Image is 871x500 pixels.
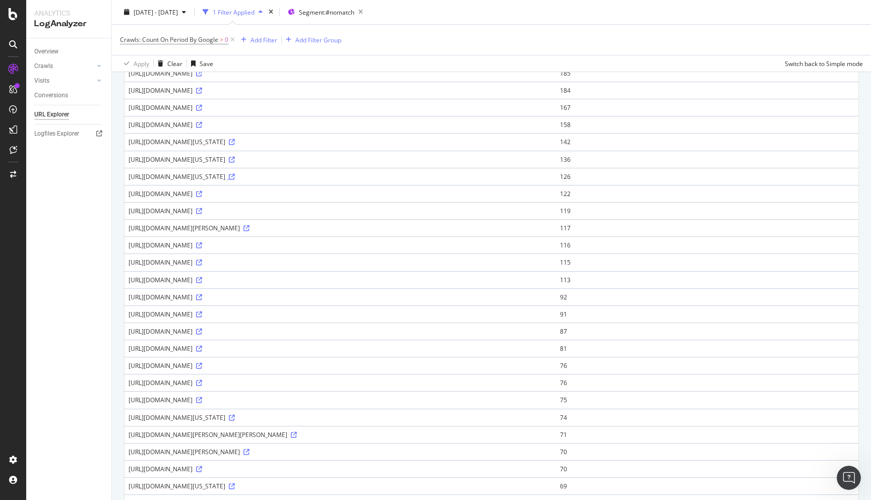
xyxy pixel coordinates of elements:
[34,76,94,86] a: Visits
[129,482,552,490] div: [URL][DOMAIN_NAME][US_STATE]
[556,323,858,340] td: 87
[781,55,863,72] button: Switch back to Simple mode
[129,327,552,336] div: [URL][DOMAIN_NAME]
[200,59,213,68] div: Save
[129,138,552,146] div: [URL][DOMAIN_NAME][US_STATE]
[129,103,552,112] div: [URL][DOMAIN_NAME]
[251,35,277,44] div: Add Filter
[556,82,858,99] td: 184
[556,151,858,168] td: 136
[299,8,354,16] span: Segment: #nomatch
[34,109,104,120] a: URL Explorer
[34,109,69,120] div: URL Explorer
[785,59,863,68] div: Switch back to Simple mode
[556,340,858,357] td: 81
[129,293,552,301] div: [URL][DOMAIN_NAME]
[129,86,552,95] div: [URL][DOMAIN_NAME]
[34,61,53,72] div: Crawls
[129,396,552,404] div: [URL][DOMAIN_NAME]
[129,310,552,319] div: [URL][DOMAIN_NAME]
[556,185,858,202] td: 122
[34,46,58,57] div: Overview
[34,18,103,30] div: LogAnalyzer
[267,7,275,17] div: times
[199,4,267,20] button: 1 Filter Applied
[154,55,182,72] button: Clear
[129,465,552,473] div: [URL][DOMAIN_NAME]
[129,379,552,387] div: [URL][DOMAIN_NAME]
[556,460,858,477] td: 70
[129,258,552,267] div: [URL][DOMAIN_NAME]
[556,477,858,494] td: 69
[556,133,858,150] td: 142
[34,90,68,101] div: Conversions
[129,190,552,198] div: [URL][DOMAIN_NAME]
[556,288,858,305] td: 92
[129,430,552,439] div: [URL][DOMAIN_NAME][PERSON_NAME][PERSON_NAME]
[129,207,552,215] div: [URL][DOMAIN_NAME]
[129,276,552,284] div: [URL][DOMAIN_NAME]
[167,59,182,68] div: Clear
[129,344,552,353] div: [URL][DOMAIN_NAME]
[556,271,858,288] td: 113
[556,426,858,443] td: 71
[134,59,149,68] div: Apply
[129,172,552,181] div: [URL][DOMAIN_NAME][US_STATE]
[34,129,79,139] div: Logfiles Explorer
[129,241,552,249] div: [URL][DOMAIN_NAME]
[556,168,858,185] td: 126
[34,90,104,101] a: Conversions
[556,99,858,116] td: 167
[556,202,858,219] td: 119
[34,46,104,57] a: Overview
[556,236,858,254] td: 116
[129,155,552,164] div: [URL][DOMAIN_NAME][US_STATE]
[213,8,255,16] div: 1 Filter Applied
[129,448,552,456] div: [URL][DOMAIN_NAME][PERSON_NAME]
[34,61,94,72] a: Crawls
[120,4,190,20] button: [DATE] - [DATE]
[187,55,213,72] button: Save
[237,34,277,46] button: Add Filter
[556,65,858,82] td: 185
[129,413,552,422] div: [URL][DOMAIN_NAME][US_STATE]
[282,34,341,46] button: Add Filter Group
[220,35,223,44] span: >
[129,224,552,232] div: [URL][DOMAIN_NAME][PERSON_NAME]
[120,35,218,44] span: Crawls: Count On Period By Google
[129,69,552,78] div: [URL][DOMAIN_NAME]
[556,254,858,271] td: 115
[556,219,858,236] td: 117
[129,361,552,370] div: [URL][DOMAIN_NAME]
[556,374,858,391] td: 76
[556,391,858,408] td: 75
[556,443,858,460] td: 70
[556,409,858,426] td: 74
[34,76,49,86] div: Visits
[837,466,861,490] iframe: Intercom live chat
[129,120,552,129] div: [URL][DOMAIN_NAME]
[556,305,858,323] td: 91
[556,357,858,374] td: 76
[120,55,149,72] button: Apply
[34,129,104,139] a: Logfiles Explorer
[134,8,178,16] span: [DATE] - [DATE]
[284,4,367,20] button: Segment:#nomatch
[225,33,228,47] span: 0
[34,8,103,18] div: Analytics
[295,35,341,44] div: Add Filter Group
[556,116,858,133] td: 158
